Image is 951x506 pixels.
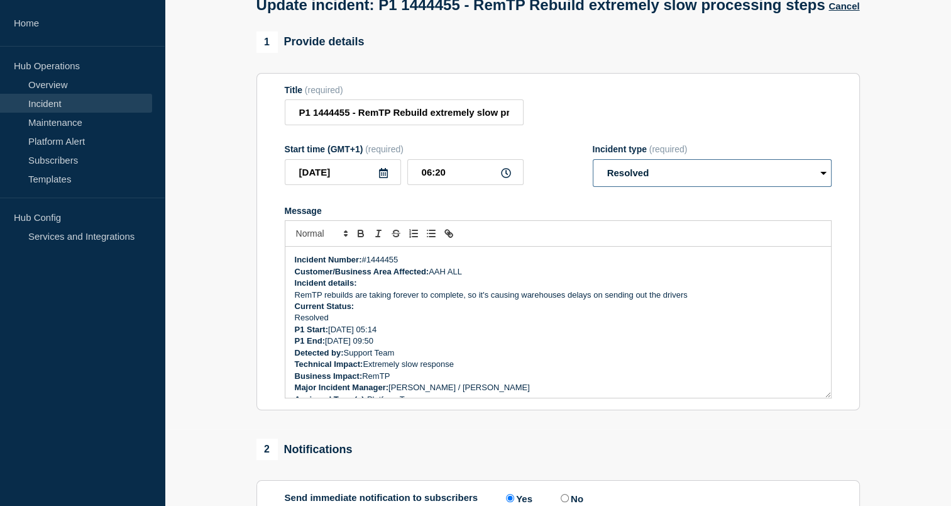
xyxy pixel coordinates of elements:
[295,312,822,323] p: Resolved
[256,31,365,53] div: Provide details
[256,439,278,460] span: 2
[295,335,822,347] p: [DATE] 09:50
[256,439,353,460] div: Notifications
[295,325,328,334] strong: P1 Start:
[593,159,832,187] select: Incident type
[440,226,458,241] button: Toggle link
[561,494,569,502] input: No
[387,226,405,241] button: Toggle strikethrough text
[285,144,524,154] div: Start time (GMT+1)
[593,144,832,154] div: Incident type
[295,359,822,370] p: Extremely slow response
[649,144,688,154] span: (required)
[285,159,401,185] input: YYYY-MM-DD
[422,226,440,241] button: Toggle bulleted list
[828,1,859,11] button: Cancel
[503,492,532,504] label: Yes
[285,206,832,216] div: Message
[290,226,352,241] span: Font size
[285,492,832,504] div: Send immediate notification to subscribers
[295,395,367,404] strong: Assigned Team(s):
[506,494,514,502] input: Yes
[295,383,389,392] strong: Major Incident Manager:
[295,348,344,357] strong: Detected by:
[295,347,822,359] p: Support Team
[256,31,278,53] span: 1
[352,226,370,241] button: Toggle bold text
[305,85,343,95] span: (required)
[295,382,822,393] p: [PERSON_NAME] / [PERSON_NAME]
[295,336,325,346] strong: P1 End:
[407,159,524,185] input: HH:MM
[285,247,831,398] div: Message
[295,254,822,266] p: #1444455
[558,492,583,504] label: No
[295,324,822,335] p: [DATE] 05:14
[295,301,355,311] strong: Current Status:
[295,371,822,382] p: RemTP
[295,290,822,301] p: RemTP rebuilds are taking forever to complete, so it's causing warehouses delays on sending out t...
[295,359,363,369] strong: Technical Impact:
[365,144,404,154] span: (required)
[295,266,822,278] p: AAH ALL
[370,226,387,241] button: Toggle italic text
[285,492,478,504] p: Send immediate notification to subscribers
[295,394,822,405] p: Platform Team
[295,278,357,288] strong: Incident details:
[295,371,363,381] strong: Business Impact:
[285,85,524,95] div: Title
[285,99,524,125] input: Title
[295,255,362,264] strong: Incident Number:
[405,226,422,241] button: Toggle ordered list
[295,267,429,276] strong: Customer/Business Area Affected:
